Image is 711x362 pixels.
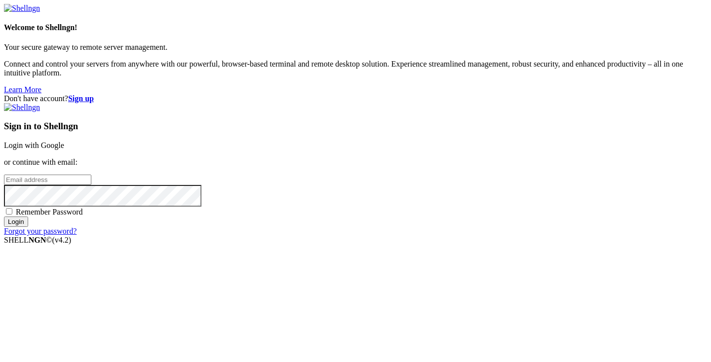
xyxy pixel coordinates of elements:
[16,208,83,216] span: Remember Password
[4,4,40,13] img: Shellngn
[6,208,12,215] input: Remember Password
[4,43,707,52] p: Your secure gateway to remote server management.
[4,121,707,132] h3: Sign in to Shellngn
[4,236,71,244] span: SHELL ©
[4,217,28,227] input: Login
[52,236,72,244] span: 4.2.0
[4,60,707,77] p: Connect and control your servers from anywhere with our powerful, browser-based terminal and remo...
[4,227,77,235] a: Forgot your password?
[4,141,64,149] a: Login with Google
[4,158,707,167] p: or continue with email:
[4,85,41,94] a: Learn More
[4,175,91,185] input: Email address
[4,103,40,112] img: Shellngn
[68,94,94,103] a: Sign up
[29,236,46,244] b: NGN
[4,94,707,103] div: Don't have account?
[4,23,707,32] h4: Welcome to Shellngn!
